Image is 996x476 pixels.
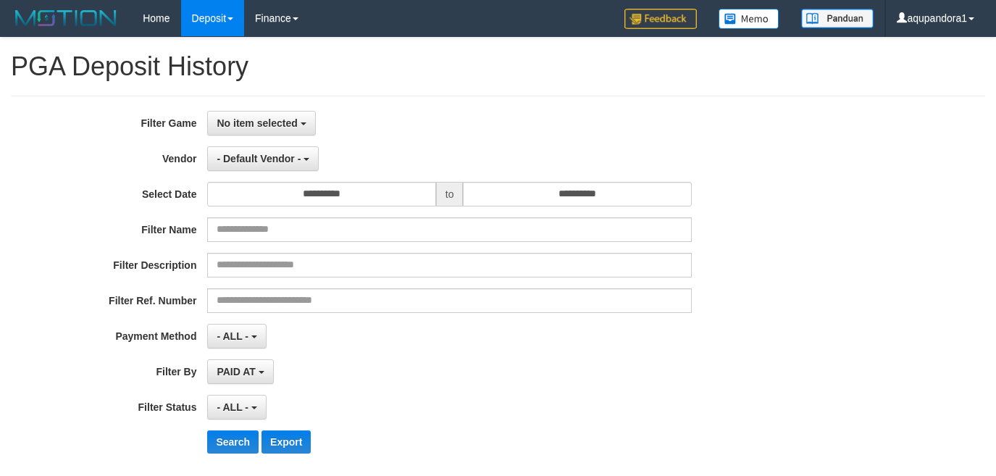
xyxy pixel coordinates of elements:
[207,146,319,171] button: - Default Vendor -
[217,330,248,342] span: - ALL -
[624,9,697,29] img: Feedback.jpg
[217,366,255,377] span: PAID AT
[207,324,266,348] button: - ALL -
[207,395,266,419] button: - ALL -
[801,9,874,28] img: panduan.png
[217,153,301,164] span: - Default Vendor -
[261,430,311,454] button: Export
[207,111,315,135] button: No item selected
[719,9,779,29] img: Button%20Memo.svg
[11,7,121,29] img: MOTION_logo.png
[217,401,248,413] span: - ALL -
[217,117,297,129] span: No item selected
[207,359,273,384] button: PAID AT
[207,430,259,454] button: Search
[436,182,464,206] span: to
[11,52,985,81] h1: PGA Deposit History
